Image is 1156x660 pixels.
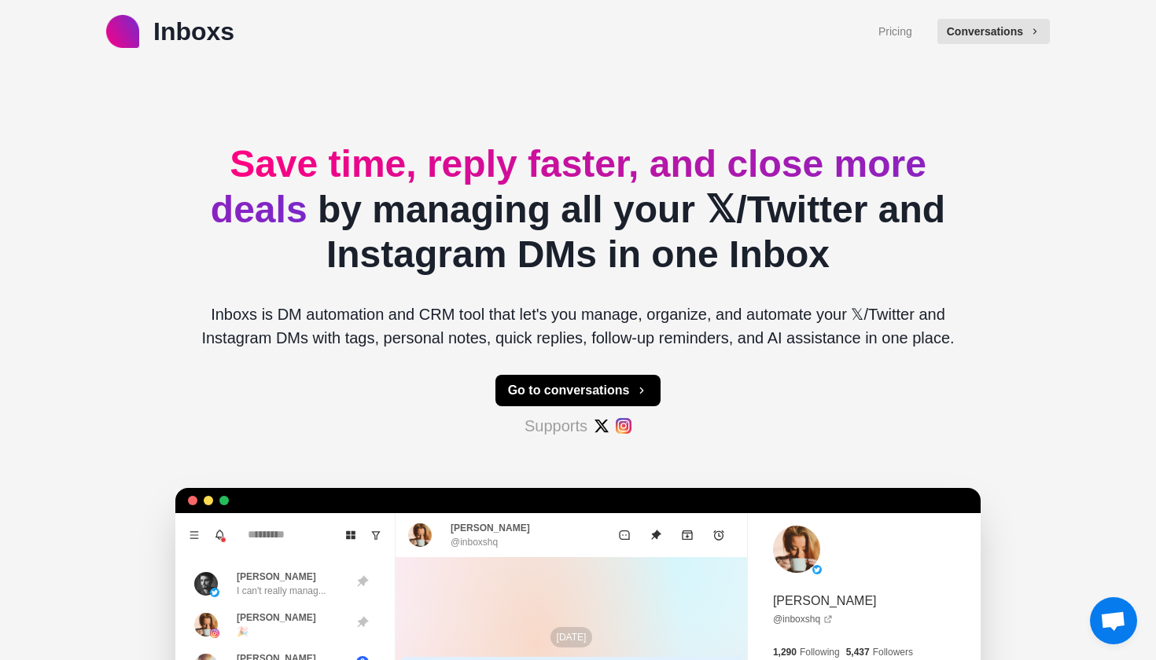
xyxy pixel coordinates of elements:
button: Menu [182,522,207,548]
p: 1,290 [773,645,797,659]
a: logoInboxs [106,13,234,50]
p: [PERSON_NAME] [237,570,316,584]
img: logo [106,15,139,48]
h2: by managing all your 𝕏/Twitter and Instagram DMs in one Inbox [188,141,968,277]
p: [PERSON_NAME] [237,610,316,625]
img: picture [210,588,219,597]
p: 🎉 [237,625,249,639]
p: [PERSON_NAME] [451,521,530,535]
button: Notifications [207,522,232,548]
p: [DATE] [550,627,593,647]
p: Followers [873,645,913,659]
button: Conversations [937,19,1050,44]
p: Following [800,645,840,659]
button: Show unread conversations [363,522,388,548]
button: Board View [338,522,363,548]
p: I can't really manag... [237,584,326,598]
img: picture [194,572,218,596]
div: Open chat [1090,597,1137,644]
button: Archive [672,519,703,551]
p: Supports [525,414,587,438]
button: Add reminder [703,519,734,551]
button: Unpin [640,519,672,551]
img: # [594,418,609,434]
p: Inboxs [153,13,234,50]
button: Go to conversations [495,375,661,406]
button: Mark as unread [609,519,640,551]
img: picture [812,565,822,574]
img: picture [408,523,432,547]
img: picture [773,526,820,573]
p: Inboxs is DM automation and CRM tool that let's you manage, organize, and automate your 𝕏/Twitter... [188,302,968,350]
p: @inboxshq [451,535,498,549]
p: [PERSON_NAME] [773,592,877,610]
img: picture [194,613,218,636]
img: picture [210,629,219,638]
a: Pricing [878,24,912,40]
span: Save time, reply faster, and close more deals [211,143,926,230]
p: 5,437 [846,645,870,659]
img: # [616,418,631,434]
a: @inboxshq [773,612,833,626]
